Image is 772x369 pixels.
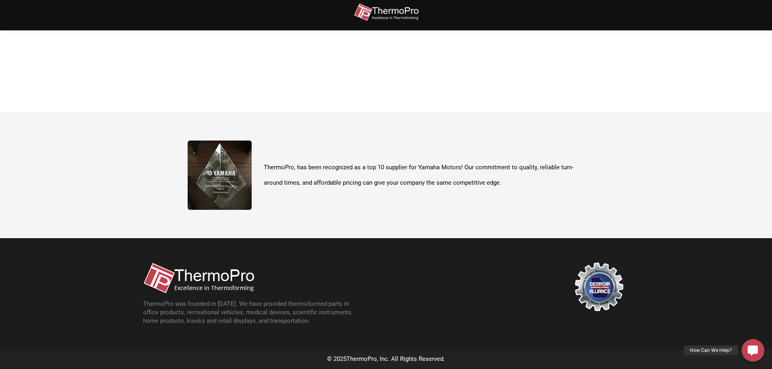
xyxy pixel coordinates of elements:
div: © 2025 , Inc. All Rights Reserved. [135,354,637,365]
a: How Can We Help? [742,339,764,362]
img: thermopro-logo-non-iso [143,262,254,294]
p: ThermoPro, has been recognized as a top 10 supplier for Yamaha Motors! Our commitment to quality,... [264,160,585,190]
div: How Can We Help? [684,346,738,355]
span: ThermoPro [346,355,377,363]
img: georgia-manufacturing-alliance [575,262,623,311]
img: thermopro-logo-non-iso [354,3,419,21]
p: ThermoPro was founded in [DATE]. We have provided thermoformed parts in office products, recreati... [143,300,362,325]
